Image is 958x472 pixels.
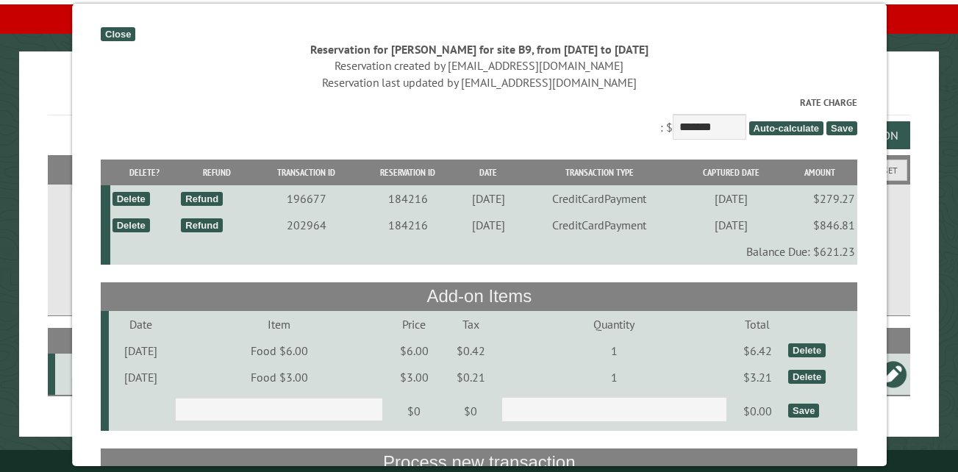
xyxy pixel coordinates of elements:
td: [DATE] [457,185,519,212]
th: Add-on Items [101,282,857,310]
td: Food $3.00 [173,364,385,390]
span: Save [826,121,857,135]
th: Amount [782,160,857,185]
div: Save [788,404,819,418]
div: Refund [181,192,223,206]
td: [DATE] [109,337,173,364]
th: Delete? [110,160,179,185]
th: Captured Date [680,160,782,185]
div: : $ [101,96,857,143]
label: Rate Charge [101,96,857,110]
td: 184216 [358,185,457,212]
td: Date [109,311,173,337]
td: [DATE] [680,212,782,238]
div: Refund [181,218,223,232]
th: Transaction ID [254,160,358,185]
div: Delete [112,192,149,206]
td: [DATE] [457,212,519,238]
td: [DATE] [109,364,173,390]
td: CreditCardPayment [519,185,680,212]
td: Price [385,311,442,337]
td: Item [173,311,385,337]
td: CreditCardPayment [519,212,680,238]
h1: Reservations [48,75,910,115]
td: Total [729,311,786,337]
td: $0.42 [442,337,498,364]
td: [DATE] [680,185,782,212]
td: Food $6.00 [173,337,385,364]
td: Tax [442,311,498,337]
div: Close [101,27,135,41]
div: Reservation for [PERSON_NAME] for site B9, from [DATE] to [DATE] [101,41,857,57]
td: $3.21 [729,364,786,390]
th: Reservation ID [358,160,457,185]
th: Date [457,160,519,185]
td: $6.00 [385,337,442,364]
div: Reservation last updated by [EMAIL_ADDRESS][DOMAIN_NAME] [101,74,857,90]
div: Delete [112,218,149,232]
td: $0 [442,390,498,432]
td: $0.21 [442,364,498,390]
div: Delete [788,370,826,384]
th: Site [55,328,106,354]
td: 184216 [358,212,457,238]
div: B9 [61,367,103,382]
th: Transaction Type [519,160,680,185]
td: 1 [498,337,729,364]
td: 196677 [254,185,358,212]
h2: Filters [48,155,910,183]
td: 202964 [254,212,358,238]
td: $846.81 [782,212,857,238]
td: $3.00 [385,364,442,390]
td: $6.42 [729,337,786,364]
th: Refund [179,160,254,185]
td: $0.00 [729,390,786,432]
td: $0 [385,390,442,432]
div: Delete [788,343,826,357]
span: Auto-calculate [748,121,823,135]
div: Reservation created by [EMAIL_ADDRESS][DOMAIN_NAME] [101,57,857,74]
td: Quantity [498,311,729,337]
td: $279.27 [782,185,857,212]
td: Balance Due: $621.23 [110,238,857,265]
td: 1 [498,364,729,390]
